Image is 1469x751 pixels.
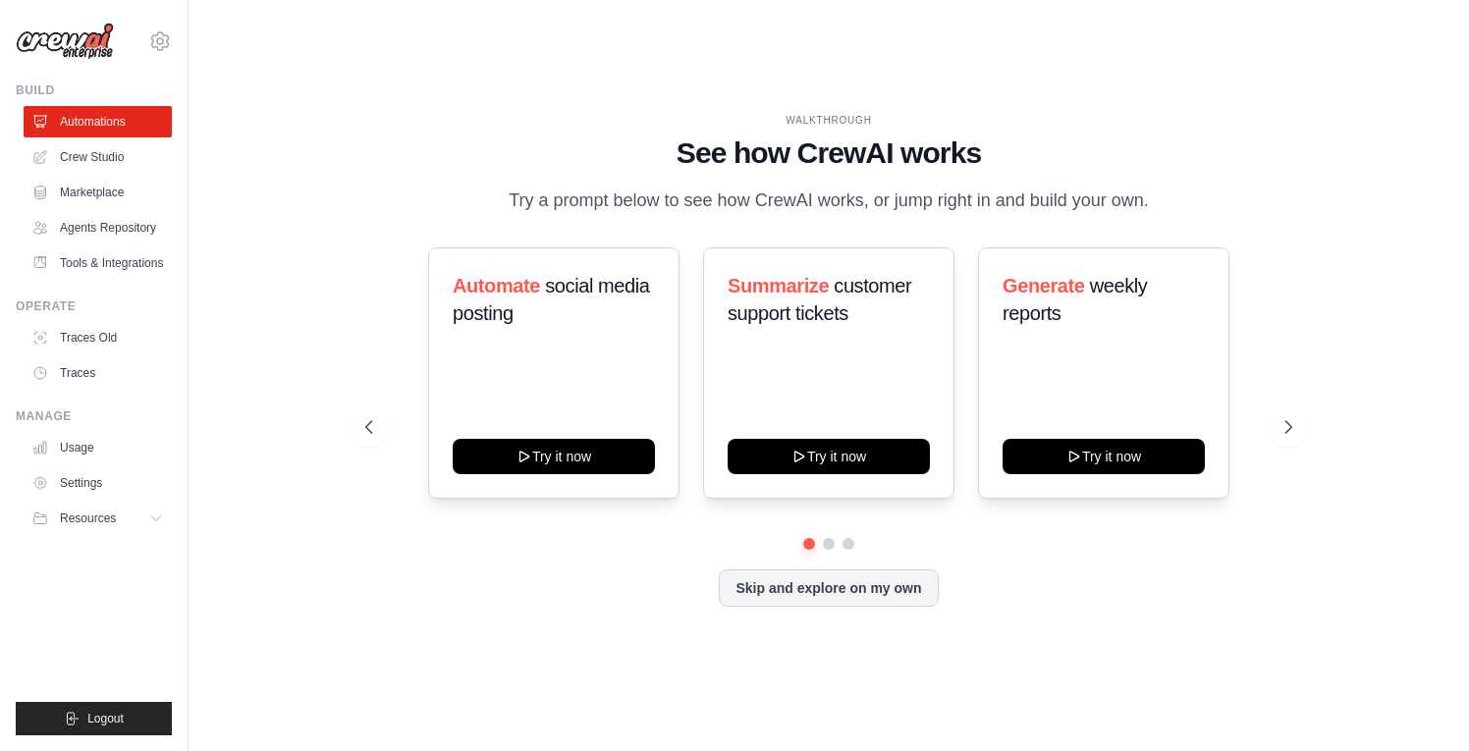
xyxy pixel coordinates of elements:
a: Tools & Integrations [24,247,172,279]
a: Automations [24,106,172,137]
a: Settings [24,467,172,499]
button: Logout [16,702,172,735]
div: Manage [16,408,172,424]
div: Build [16,82,172,98]
a: Traces Old [24,322,172,353]
button: Skip and explore on my own [719,569,938,607]
a: Marketplace [24,177,172,208]
span: Generate [1003,275,1085,296]
span: Resources [60,510,116,526]
a: Crew Studio [24,141,172,173]
a: Traces [24,357,172,389]
h1: See how CrewAI works [365,135,1292,171]
button: Resources [24,503,172,534]
a: Agents Repository [24,212,172,243]
div: WALKTHROUGH [365,113,1292,128]
button: Try it now [728,439,930,474]
span: weekly reports [1003,275,1147,324]
span: social media posting [453,275,650,324]
button: Try it now [453,439,655,474]
p: Try a prompt below to see how CrewAI works, or jump right in and build your own. [499,187,1159,215]
img: Logo [16,23,114,60]
span: customer support tickets [728,275,911,324]
button: Try it now [1003,439,1205,474]
span: Summarize [728,275,829,296]
div: Operate [16,298,172,314]
span: Logout [87,711,124,726]
a: Usage [24,432,172,463]
span: Automate [453,275,540,296]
